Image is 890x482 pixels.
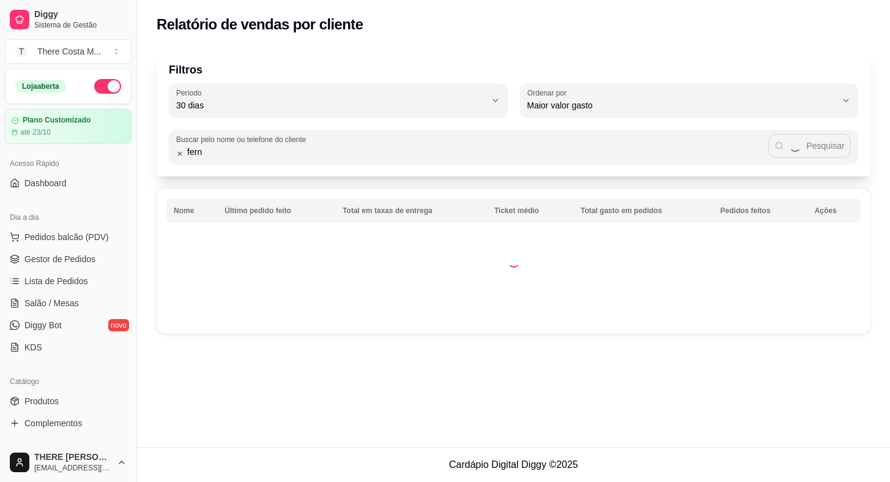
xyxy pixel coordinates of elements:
a: Lista de Pedidos [5,271,132,291]
span: Dashboard [24,177,67,189]
div: Catálogo [5,372,132,391]
div: Acesso Rápido [5,154,132,173]
a: Diggy Botnovo [5,315,132,335]
div: Dia a dia [5,208,132,227]
label: Buscar pelo nome ou telefone do cliente [176,134,310,145]
span: KDS [24,341,42,353]
a: Produtos [5,391,132,411]
p: Filtros [169,61,858,78]
button: THERE [PERSON_NAME][EMAIL_ADDRESS][DOMAIN_NAME] [5,448,132,477]
a: Dashboard [5,173,132,193]
div: Loading [508,255,520,268]
footer: Cardápio Digital Diggy © 2025 [137,447,890,482]
button: Pedidos balcão (PDV) [5,227,132,247]
a: DiggySistema de Gestão [5,5,132,34]
span: T [15,45,28,58]
button: Período30 dias [169,83,508,118]
article: até 23/10 [20,127,51,137]
span: Gestor de Pedidos [24,253,95,265]
div: There Costa M ... [37,45,101,58]
span: Pedidos balcão (PDV) [24,231,109,243]
div: Loja aberta [15,80,66,93]
span: 30 dias [176,99,486,111]
button: Alterar Status [94,79,121,94]
a: Plano Customizadoaté 23/10 [5,109,132,144]
label: Período [176,88,206,98]
span: Maior valor gasto [527,99,837,111]
span: THERE [PERSON_NAME] [34,452,112,463]
span: Complementos [24,417,82,429]
span: [EMAIL_ADDRESS][DOMAIN_NAME] [34,463,112,473]
h2: Relatório de vendas por cliente [157,15,363,34]
a: Complementos [5,413,132,433]
input: Buscar pelo nome ou telefone do cliente [184,146,768,158]
a: Salão / Mesas [5,293,132,313]
button: Select a team [5,39,132,64]
a: Gestor de Pedidos [5,249,132,269]
span: Salão / Mesas [24,297,79,309]
span: Diggy Bot [24,319,62,331]
span: Sistema de Gestão [34,20,127,30]
span: Lista de Pedidos [24,275,88,287]
label: Ordenar por [527,88,571,98]
a: KDS [5,337,132,357]
article: Plano Customizado [23,116,91,125]
span: Diggy [34,9,127,20]
span: Produtos [24,395,59,407]
button: Ordenar porMaior valor gasto [520,83,859,118]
